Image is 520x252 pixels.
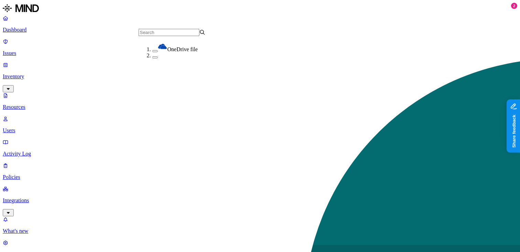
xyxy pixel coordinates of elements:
[3,127,517,134] p: Users
[3,3,517,15] a: MIND
[3,228,517,234] p: What's new
[3,151,517,157] p: Activity Log
[3,174,517,180] p: Policies
[3,104,517,110] p: Resources
[3,73,517,80] p: Inventory
[3,162,517,180] a: Policies
[158,42,167,51] img: onedrive.svg
[3,27,517,33] p: Dashboard
[511,3,517,9] div: 2
[3,92,517,110] a: Resources
[167,46,198,52] span: OneDrive file
[3,216,517,234] a: What's new
[139,29,199,36] input: Search
[3,139,517,157] a: Activity Log
[3,50,517,56] p: Issues
[3,3,39,14] img: MIND
[3,62,517,91] a: Inventory
[3,116,517,134] a: Users
[3,15,517,33] a: Dashboard
[3,38,517,56] a: Issues
[3,197,517,204] p: Integrations
[3,186,517,215] a: Integrations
